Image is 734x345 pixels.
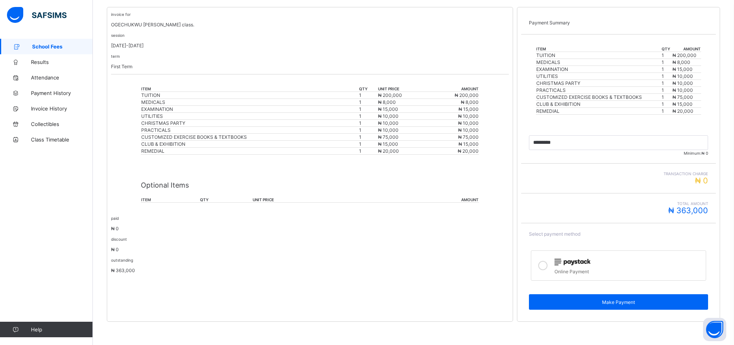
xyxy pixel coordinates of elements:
[672,101,693,107] span: ₦ 15,000
[141,141,358,147] div: CLUB & EXHIBITION
[672,80,693,86] span: ₦ 10,000
[31,59,93,65] span: Results
[141,92,358,98] div: TUITION
[141,197,200,203] th: item
[668,206,708,215] span: ₦ 363,000
[536,59,661,66] td: MEDICALS
[661,87,672,94] td: 1
[458,113,479,119] span: ₦ 10,000
[661,94,672,101] td: 1
[359,141,378,148] td: 1
[529,231,580,237] span: Select payment method
[111,226,119,231] span: ₦ 0
[661,73,672,80] td: 1
[672,108,693,114] span: ₦ 20,000
[111,237,127,241] small: discount
[672,52,696,58] span: ₦ 200,000
[458,134,479,140] span: ₦ 75,000
[111,22,509,28] p: OGECHUKWU [PERSON_NAME] class.
[359,86,378,92] th: qty
[141,113,358,119] div: UTILITIES
[378,127,399,133] span: ₦ 10,000
[661,52,672,59] td: 1
[378,106,398,112] span: ₦ 15,000
[536,108,661,115] td: REMEDIAL
[672,59,690,65] span: ₦ 8,000
[378,86,428,92] th: unit price
[31,136,93,143] span: Class Timetable
[111,267,135,273] span: ₦ 363,000
[359,148,378,155] td: 1
[378,148,399,154] span: ₦ 20,000
[111,43,509,48] p: [DATE]-[DATE]
[672,66,693,72] span: ₦ 15,000
[672,87,693,93] span: ₦ 10,000
[536,80,661,87] td: CHRISTMAS PARTY
[529,20,708,26] p: Payment Summary
[111,54,120,59] small: term
[459,106,479,112] span: ₦ 15,000
[378,99,396,105] span: ₦ 8,000
[141,181,479,189] p: Optional Items
[458,120,479,126] span: ₦ 10,000
[31,74,93,81] span: Attendance
[458,148,479,154] span: ₦ 20,000
[141,99,358,105] div: MEDICALS
[141,127,358,133] div: PRACTICALS
[359,92,378,99] td: 1
[378,134,399,140] span: ₦ 75,000
[141,148,358,154] div: REMEDIAL
[529,151,708,155] span: Minimum:
[672,73,693,79] span: ₦ 10,000
[378,92,402,98] span: ₦ 200,000
[31,105,93,112] span: Invoice History
[378,141,398,147] span: ₦ 15,000
[661,66,672,73] td: 1
[554,267,702,274] div: Online Payment
[359,113,378,120] td: 1
[536,101,661,108] td: CLUB & EXHIBITION
[359,127,378,134] td: 1
[111,258,133,262] small: outstanding
[111,247,119,252] span: ₦ 0
[536,46,661,52] th: item
[536,94,661,101] td: CUSTOMIZED EXERCISE BOOKS & TEXTBOOKS
[359,106,378,113] td: 1
[672,94,693,100] span: ₦ 75,000
[111,64,509,69] p: First Term
[695,176,708,185] span: ₦ 0
[672,46,701,52] th: amount
[359,99,378,106] td: 1
[529,171,708,176] span: Transaction charge
[111,33,125,38] small: session
[536,87,661,94] td: PRACTICALS
[111,216,119,221] small: paid
[32,43,93,50] span: School Fees
[661,101,672,108] td: 1
[111,12,131,17] small: invoice for
[31,121,93,127] span: Collectibles
[359,134,378,141] td: 1
[31,90,93,96] span: Payment History
[703,318,726,341] button: Open asap
[535,299,702,305] span: Make Payment
[141,106,358,112] div: EXAMINATION
[661,108,672,115] td: 1
[359,120,378,127] td: 1
[554,259,590,266] img: paystack.0b99254114f7d5403c0525f3550acd03.svg
[536,52,661,59] td: TUITION
[141,86,359,92] th: item
[200,197,252,203] th: qty
[141,120,358,126] div: CHRISTMAS PARTY
[701,151,708,155] span: ₦ 0
[536,66,661,73] td: EXAMINATION
[461,99,479,105] span: ₦ 8,000
[536,73,661,80] td: UTILITIES
[252,197,376,203] th: unit price
[458,127,479,133] span: ₦ 10,000
[378,113,399,119] span: ₦ 10,000
[7,7,67,23] img: safsims
[459,141,479,147] span: ₦ 15,000
[376,197,479,203] th: amount
[661,46,672,52] th: qty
